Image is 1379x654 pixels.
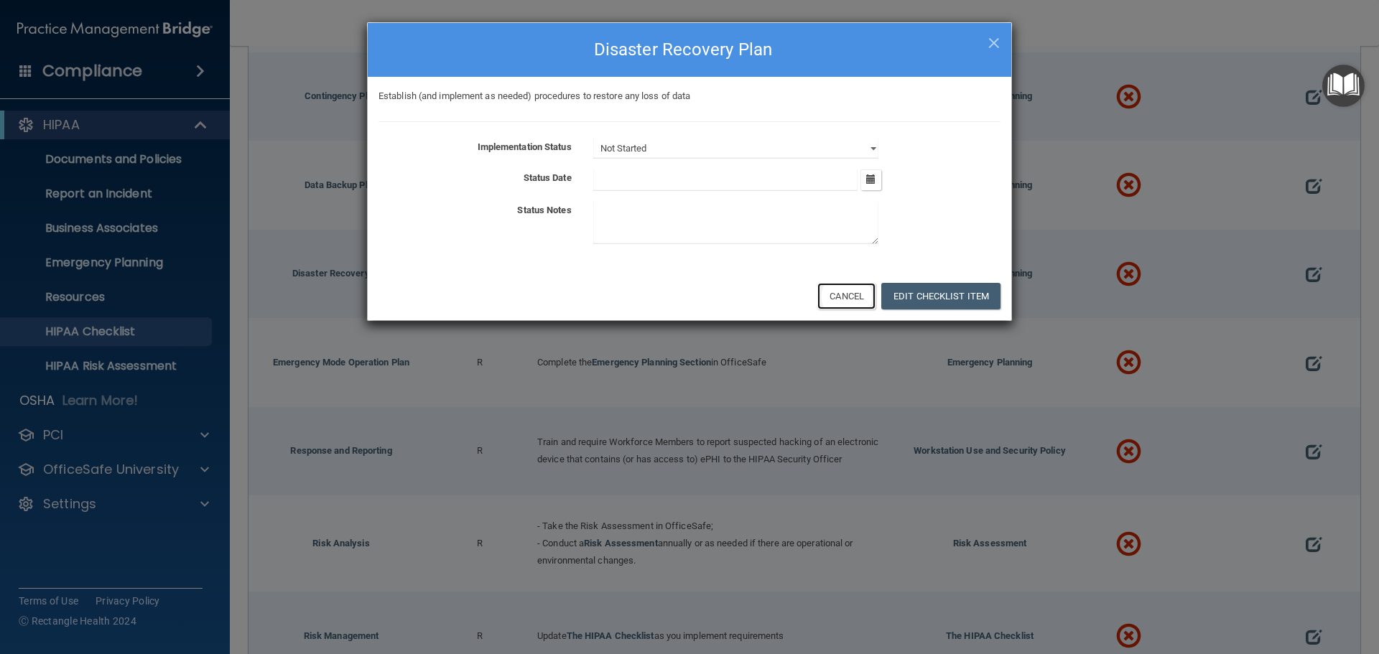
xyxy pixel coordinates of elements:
[517,205,571,215] b: Status Notes
[478,141,572,152] b: Implementation Status
[1130,552,1362,609] iframe: Drift Widget Chat Controller
[817,283,876,309] button: Cancel
[379,34,1000,65] h4: Disaster Recovery Plan
[988,27,1000,55] span: ×
[524,172,572,183] b: Status Date
[368,88,1011,105] div: Establish (and implement as needed) procedures to restore any loss of data
[881,283,1000,309] button: Edit Checklist Item
[1322,65,1365,107] button: Open Resource Center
